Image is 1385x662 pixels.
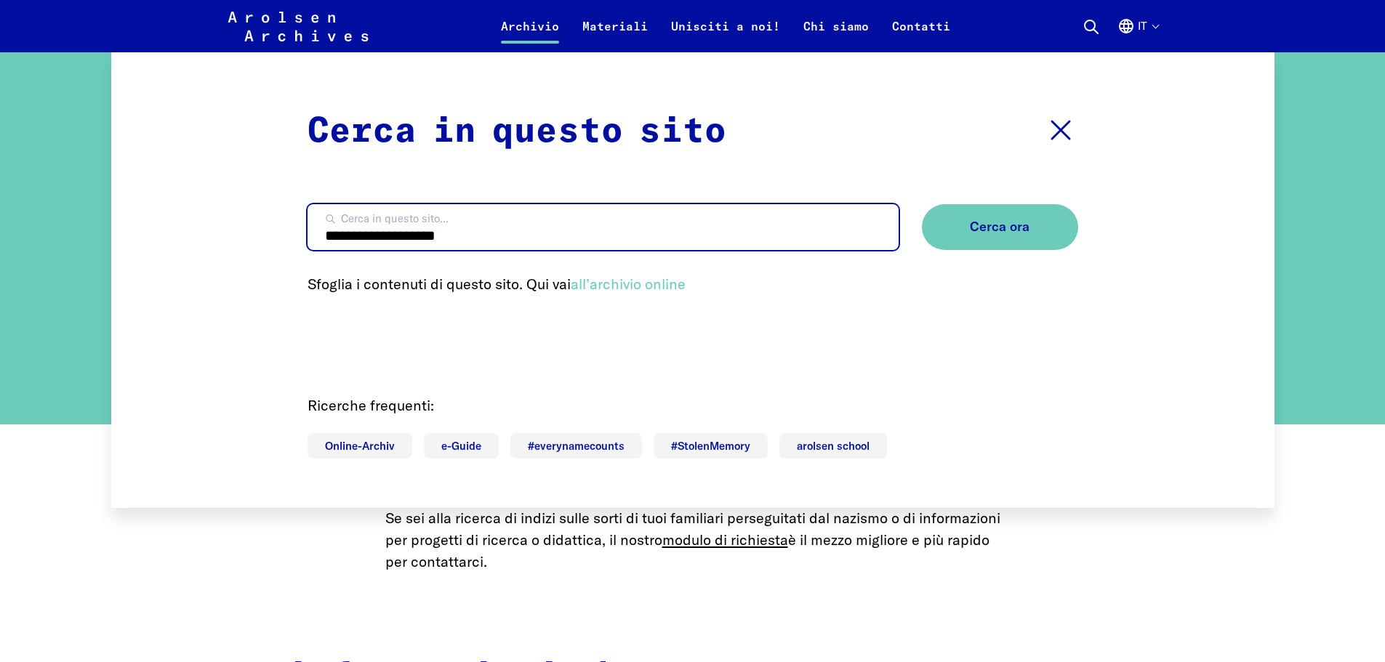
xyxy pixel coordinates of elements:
[571,17,659,52] a: Materiali
[779,433,887,459] a: arolsen school
[308,273,1078,295] p: Sfoglia i contenuti di questo sito. Qui vai
[489,17,571,52] a: Archivio
[424,433,499,459] a: e-Guide
[922,204,1078,250] button: Cerca ora
[308,395,1078,416] p: Ricerche frequenti:
[571,275,686,293] a: all’archivio online
[385,507,1000,573] p: Se sei alla ricerca di indizi sulle sorti di tuoi familiari perseguitati dal nazismo o di informa...
[970,219,1029,235] span: Cerca ora
[1117,17,1158,52] button: Italiano, selezione lingua
[308,105,726,158] p: Cerca in questo sito
[662,530,788,549] a: modulo di richiesta
[880,17,962,52] a: Contatti
[654,433,768,459] a: #StolenMemory
[510,433,642,459] a: #everynamecounts
[489,9,962,44] nav: Primaria
[659,17,792,52] a: Unisciti a noi!
[792,17,880,52] a: Chi siamo
[308,433,412,459] a: Online-Archiv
